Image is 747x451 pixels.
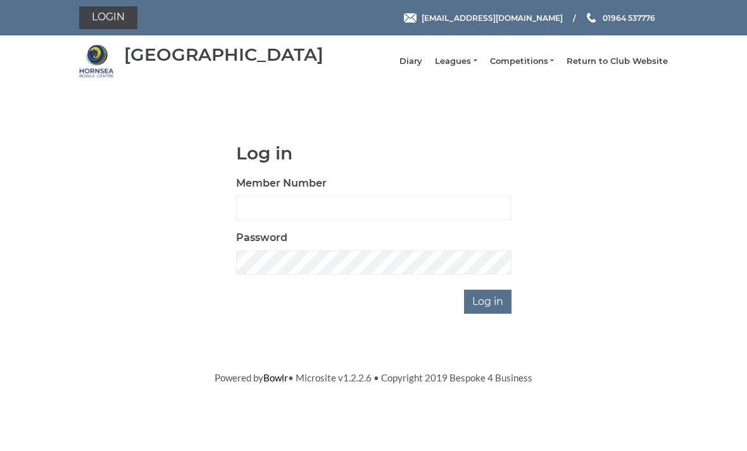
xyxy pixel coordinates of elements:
[236,230,287,245] label: Password
[79,44,114,78] img: Hornsea Bowls Centre
[215,372,532,383] span: Powered by • Microsite v1.2.2.6 • Copyright 2019 Bespoke 4 Business
[79,6,137,29] a: Login
[587,13,596,23] img: Phone us
[435,56,477,67] a: Leagues
[399,56,422,67] a: Diary
[585,12,655,24] a: Phone us 01964 537776
[236,176,327,191] label: Member Number
[236,144,512,163] h1: Log in
[603,13,655,22] span: 01964 537776
[422,13,563,22] span: [EMAIL_ADDRESS][DOMAIN_NAME]
[464,290,512,314] input: Log in
[404,12,563,24] a: Email [EMAIL_ADDRESS][DOMAIN_NAME]
[567,56,668,67] a: Return to Club Website
[263,372,288,383] a: Bowlr
[124,45,323,65] div: [GEOGRAPHIC_DATA]
[490,56,554,67] a: Competitions
[404,13,417,23] img: Email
